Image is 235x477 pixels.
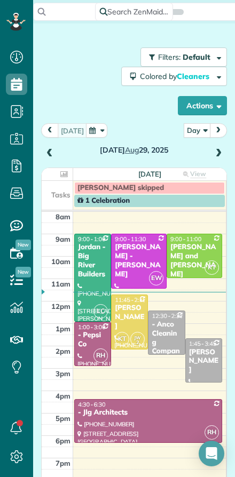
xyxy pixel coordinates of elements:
span: Cleaners [177,71,211,81]
div: Jordan - Big River Builders [77,243,108,279]
button: Filters: Default [140,47,227,67]
small: 2 [131,338,144,348]
span: [DATE] [138,170,161,178]
span: New [15,267,31,277]
div: [PERSON_NAME] - [PERSON_NAME] [114,243,163,279]
div: Open Intercom Messenger [199,441,224,466]
span: KT [205,260,219,275]
span: 11am [51,280,70,288]
span: 7pm [56,459,70,467]
span: 2pm [56,347,70,355]
span: 1pm [56,324,70,333]
span: RH [205,425,219,440]
span: EW [149,271,163,285]
div: [PERSON_NAME] and [PERSON_NAME] [170,243,219,279]
span: 12:30 - 2:30 [152,312,183,320]
span: 8am [56,212,70,221]
span: Colored by [140,71,213,81]
span: New [15,240,31,250]
div: [PERSON_NAME] [114,304,145,331]
button: Colored byCleaners [121,67,227,86]
span: View week [186,170,206,188]
span: 9:00 - 11:30 [115,235,146,243]
button: next [209,123,227,138]
span: KT [115,332,129,346]
span: [PERSON_NAME] skipped [77,184,164,192]
div: - Anco Cleaning Company [151,320,182,365]
button: Actions [178,96,227,115]
button: prev [41,123,59,138]
span: 1:00 - 3:00 [78,323,106,331]
span: 1 Celebration [77,196,130,205]
span: 10am [51,257,70,266]
span: Default [183,52,211,62]
h2: [DATE] 29, 2025 [60,146,208,154]
div: - Pepsi Co [77,331,108,349]
span: JW [134,335,141,340]
span: Filters: [158,52,181,62]
span: Aug [125,145,139,155]
div: [PERSON_NAME] [189,348,219,375]
span: 4pm [56,392,70,400]
a: Filters: Default [135,47,227,67]
span: 9:00 - 1:00 [78,235,106,243]
span: 4:30 - 6:30 [78,401,106,408]
span: LC [93,304,108,319]
button: Day [184,123,210,138]
span: 5pm [56,414,70,423]
span: 6pm [56,436,70,445]
span: 9:00 - 11:00 [170,235,201,243]
button: [DATE] [58,123,87,138]
span: RH [93,348,108,363]
span: 1:45 - 3:45 [189,340,217,347]
div: - Jlg Architects [77,408,219,417]
span: 12pm [51,302,70,311]
span: 3pm [56,369,70,378]
span: 11:45 - 2:15 [115,296,146,304]
span: 9am [56,235,70,243]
